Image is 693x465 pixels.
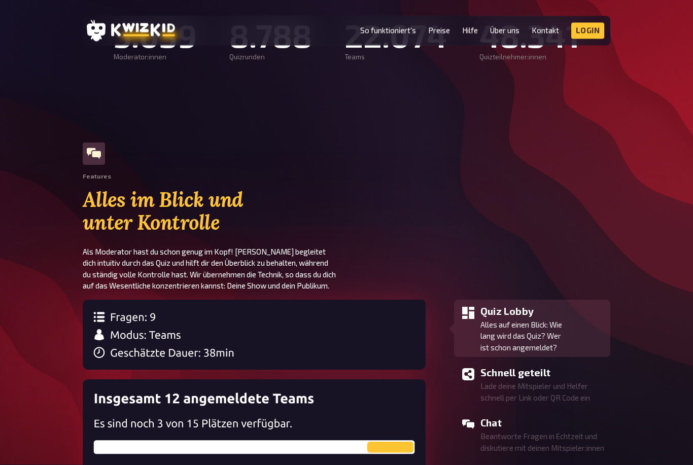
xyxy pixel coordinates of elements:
h3: Chat [480,416,606,431]
a: So funktioniert's [360,26,416,35]
div: Quizrunden [229,54,312,62]
a: Login [571,23,605,39]
h2: Alles im Blick und unter Kontrolle [83,189,346,235]
a: Über uns [490,26,519,35]
h3: Schnell geteilt [480,366,606,381]
div: Features [83,173,111,181]
div: 22.074 [344,17,447,54]
div: 8.788 [229,17,312,54]
img: Anzahl der Fragen, Spielmodus und geschätzte Spieldauer [83,300,426,370]
a: Hilfe [462,26,478,35]
div: Moderator:innen [114,54,197,62]
a: Kontakt [532,26,559,35]
p: Als Moderator hast du schon genug im Kopf! [PERSON_NAME] begleitet dich intuitiv durch das Quiz u... [83,246,346,292]
h3: Quiz Lobby [480,304,606,319]
p: Beantworte Fragen in Echtzeit und diskutiere mit deinen Mitspieler:innen [480,431,606,454]
p: Alles auf einen Blick: Wie lang wird das Quiz? Wer ist schon angemeldet? [480,319,606,354]
div: Teams [344,54,447,62]
p: Lade deine Mitspieler und Helfer schnell per Link oder QR Code ein [480,381,606,404]
div: Quizteilnehmer:innen [479,54,580,62]
a: Preise [428,26,450,35]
